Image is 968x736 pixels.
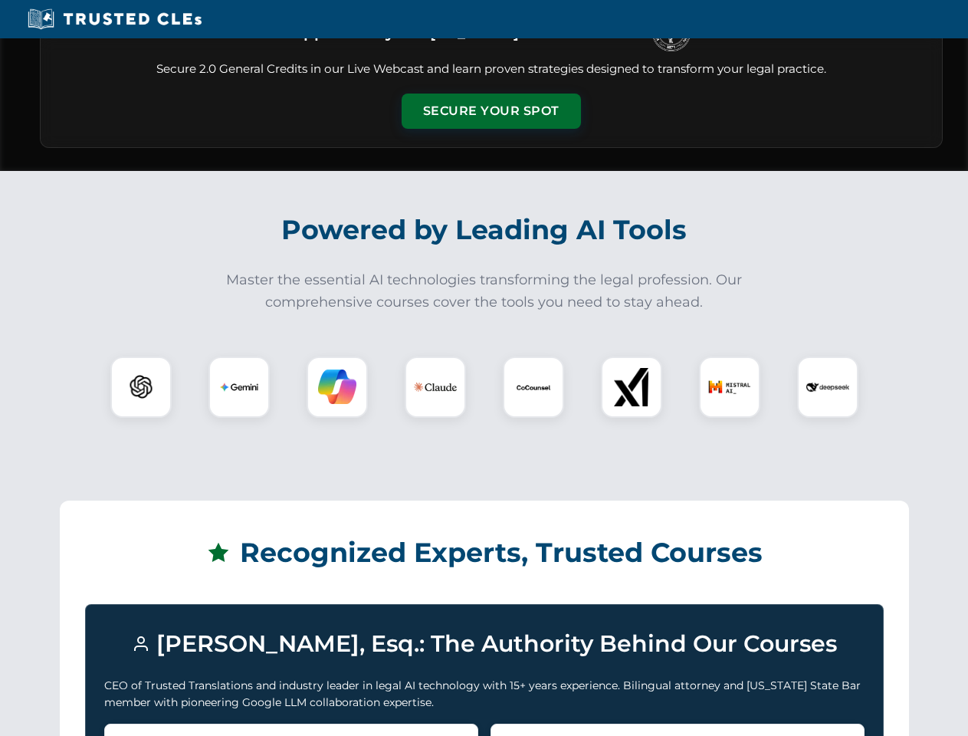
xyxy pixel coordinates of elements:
[104,677,865,711] p: CEO of Trusted Translations and industry leader in legal AI technology with 15+ years experience....
[612,368,651,406] img: xAI Logo
[110,356,172,418] div: ChatGPT
[402,94,581,129] button: Secure Your Spot
[104,623,865,665] h3: [PERSON_NAME], Esq.: The Authority Behind Our Courses
[405,356,466,418] div: Claude
[119,365,163,409] img: ChatGPT Logo
[307,356,368,418] div: Copilot
[601,356,662,418] div: xAI
[797,356,858,418] div: DeepSeek
[318,368,356,406] img: Copilot Logo
[23,8,206,31] img: Trusted CLEs
[708,366,751,409] img: Mistral AI Logo
[59,61,924,78] p: Secure 2.0 General Credits in our Live Webcast and learn proven strategies designed to transform ...
[699,356,760,418] div: Mistral AI
[85,526,884,580] h2: Recognized Experts, Trusted Courses
[60,203,909,257] h2: Powered by Leading AI Tools
[220,368,258,406] img: Gemini Logo
[806,366,849,409] img: DeepSeek Logo
[503,356,564,418] div: CoCounsel
[216,269,753,314] p: Master the essential AI technologies transforming the legal profession. Our comprehensive courses...
[514,368,553,406] img: CoCounsel Logo
[208,356,270,418] div: Gemini
[414,366,457,409] img: Claude Logo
